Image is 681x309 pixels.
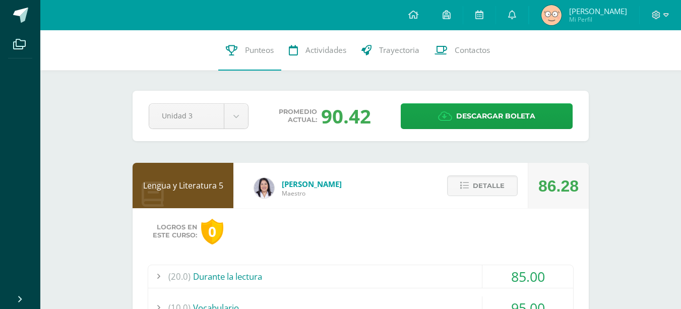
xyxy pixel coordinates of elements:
a: Contactos [427,30,498,71]
span: Logros en este curso: [153,223,197,239]
div: 0 [201,219,223,244]
button: Detalle [447,175,518,196]
span: Actividades [305,45,346,55]
a: Descargar boleta [401,103,573,129]
div: 85.00 [482,265,573,288]
span: Punteos [245,45,274,55]
div: 86.28 [538,163,579,209]
a: Trayectoria [354,30,427,71]
img: 741dd2b55a82bf5e1c44b87cfdd4e683.png [541,5,562,25]
a: Actividades [281,30,354,71]
a: Punteos [218,30,281,71]
span: (20.0) [168,265,191,288]
a: Unidad 3 [149,104,248,129]
span: Trayectoria [379,45,419,55]
span: [PERSON_NAME] [569,6,627,16]
span: Detalle [473,176,505,195]
span: Promedio actual: [279,108,317,124]
span: Contactos [455,45,490,55]
span: [PERSON_NAME] [282,179,342,189]
span: Unidad 3 [162,104,211,128]
div: Durante la lectura [148,265,573,288]
span: Maestro [282,189,342,198]
div: 90.42 [321,103,371,129]
div: Lengua y Literatura 5 [133,163,233,208]
span: Mi Perfil [569,15,627,24]
img: fd1196377973db38ffd7ffd912a4bf7e.png [254,178,274,198]
span: Descargar boleta [456,104,535,129]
